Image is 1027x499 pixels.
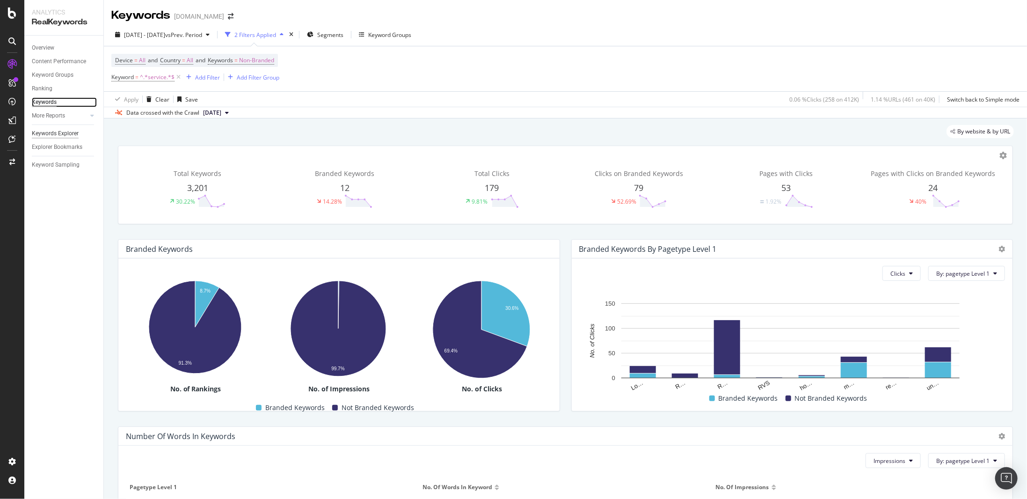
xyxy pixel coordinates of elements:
span: 12 [340,182,350,193]
div: Overview [32,43,54,53]
svg: A chart. [126,276,264,379]
span: Clicks on Branded Keywords [595,169,684,178]
div: A chart. [412,276,551,384]
span: Impressions [874,457,905,465]
button: Add Filter [182,72,220,83]
div: Branded Keywords [126,244,193,254]
img: Equal [760,200,764,203]
div: Branded Keywords By pagetype Level 1 [579,244,717,254]
text: No. of Clicks [589,323,596,358]
a: Keywords [32,97,97,107]
div: Explorer Bookmarks [32,142,82,152]
button: 2 Filters Applied [221,27,287,42]
span: Pages with Clicks on Branded Keywords [871,169,996,178]
span: pagetype Level 1 [130,483,413,492]
div: Keywords [32,97,57,107]
span: By website & by URL [957,129,1010,134]
a: Keywords Explorer [32,129,97,139]
text: Lo… [630,379,644,392]
div: 14.28% [323,198,342,205]
button: By: pagetype Level 1 [928,453,1005,468]
a: Content Performance [32,57,97,66]
button: Segments [303,27,347,42]
div: Keyword Groups [32,70,73,80]
text: ho… [799,379,813,392]
div: Keyword Sampling [32,160,80,170]
text: 91.3% [179,361,192,366]
div: Content Performance [32,57,86,66]
span: Non-Branded [239,54,274,67]
div: Keywords Explorer [32,129,79,139]
div: Open Intercom Messenger [995,467,1018,490]
text: RVS [757,379,771,391]
div: Apply [124,95,138,103]
span: Branded Keywords [719,393,778,404]
span: Not Branded Keywords [795,393,867,404]
button: Impressions [866,453,921,468]
span: and [196,56,205,64]
span: Segments [317,31,343,39]
text: 99.7% [331,367,344,372]
a: More Reports [32,111,87,121]
span: 79 [634,182,644,193]
text: un… [925,379,940,392]
text: R… [674,379,686,390]
div: Keywords [111,7,170,23]
span: Total Keywords [174,169,221,178]
text: R… [716,379,729,390]
span: and [148,56,158,64]
div: 2 Filters Applied [234,31,276,39]
span: Keywords [208,56,233,64]
button: Add Filter Group [224,72,279,83]
button: Apply [111,92,138,107]
span: Country [160,56,181,64]
div: No. of Rankings [126,384,265,394]
span: = [182,56,185,64]
span: Total Clicks [474,169,510,178]
span: 2025 Aug. 16th [203,109,221,117]
div: Add Filter [195,73,220,81]
text: 30.6% [506,306,519,311]
div: Number Of Words In Keywords [126,432,235,441]
span: All [139,54,146,67]
span: Branded Keywords [265,402,325,413]
div: No. of Impressions [269,384,408,394]
span: Keyword [111,73,134,81]
div: No. of Clicks [412,384,552,394]
text: 50 [608,350,615,357]
div: Switch back to Simple mode [947,95,1020,103]
div: 52.69% [617,198,636,205]
button: [DATE] [199,107,233,118]
div: Analytics [32,7,96,17]
div: Save [185,95,198,103]
span: = [135,73,138,81]
span: 179 [485,182,499,193]
text: m… [842,379,855,391]
span: [DATE] - [DATE] [124,31,165,39]
span: No. of Words in Keyword [422,483,492,492]
span: Device [115,56,133,64]
a: Keyword Sampling [32,160,97,170]
svg: A chart. [579,299,1002,392]
div: 9.81% [472,198,488,205]
button: Keyword Groups [355,27,415,42]
div: Keyword Groups [368,31,411,39]
a: Overview [32,43,97,53]
div: 30.22% [176,198,195,205]
button: Switch back to Simple mode [943,92,1020,107]
div: legacy label [947,125,1014,138]
span: All [187,54,193,67]
span: = [234,56,238,64]
button: [DATE] - [DATE]vsPrev. Period [111,27,213,42]
button: Clicks [882,266,921,281]
span: Clicks [890,270,905,278]
div: More Reports [32,111,65,121]
span: 3,201 [187,182,208,193]
div: arrow-right-arrow-left [228,13,233,20]
span: 53 [781,182,791,193]
span: By: pagetype Level 1 [936,457,990,465]
span: By: pagetype Level 1 [936,270,990,278]
div: Clear [155,95,169,103]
